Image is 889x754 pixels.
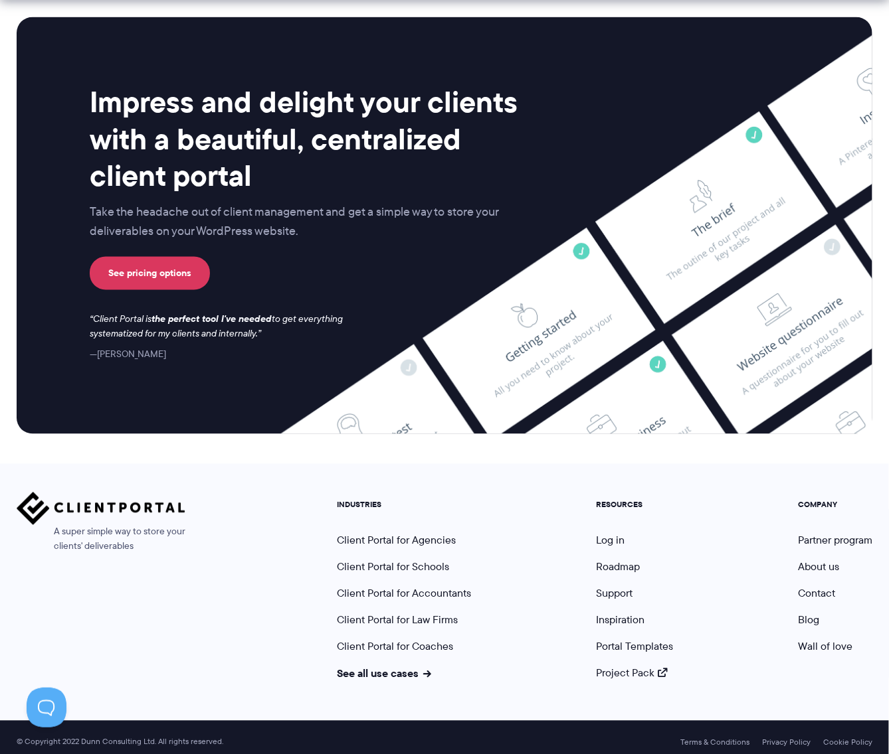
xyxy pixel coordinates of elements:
h5: RESOURCES [596,500,673,510]
span: A super simple way to store your clients' deliverables [17,525,185,554]
a: Wall of love [798,639,852,654]
h5: COMPANY [798,500,872,510]
a: Contact [798,586,835,601]
h5: INDUSTRIES [337,500,471,510]
a: See all use cases [337,666,431,682]
a: Project Pack [596,666,668,681]
a: Terms & Conditions [680,738,749,747]
iframe: Toggle Customer Support [27,688,66,727]
a: Client Portal for Agencies [337,533,456,548]
a: Inspiration [596,613,644,628]
a: Client Portal for Law Firms [337,613,458,628]
a: Client Portal for Coaches [337,639,453,654]
a: About us [798,560,839,575]
a: Cookie Policy [823,738,872,747]
span: © Copyright 2022 Dunn Consulting Ltd. All rights reserved. [10,737,230,747]
a: Partner program [798,533,872,548]
a: Client Portal for Accountants [337,586,471,601]
strong: the perfect tool I've needed [151,312,272,327]
a: Portal Templates [596,639,673,654]
p: Client Portal is to get everything systematized for my clients and internally. [90,313,361,342]
a: Roadmap [596,560,640,575]
a: Privacy Policy [762,738,811,747]
cite: [PERSON_NAME] [90,348,166,361]
a: Log in [596,533,625,548]
a: See pricing options [90,257,210,290]
h2: Impress and delight your clients with a beautiful, centralized client portal [90,84,527,194]
a: Support [596,586,633,601]
a: Blog [798,613,819,628]
p: Take the headache out of client management and get a simple way to store your deliverables on you... [90,202,527,242]
a: Client Portal for Schools [337,560,449,575]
